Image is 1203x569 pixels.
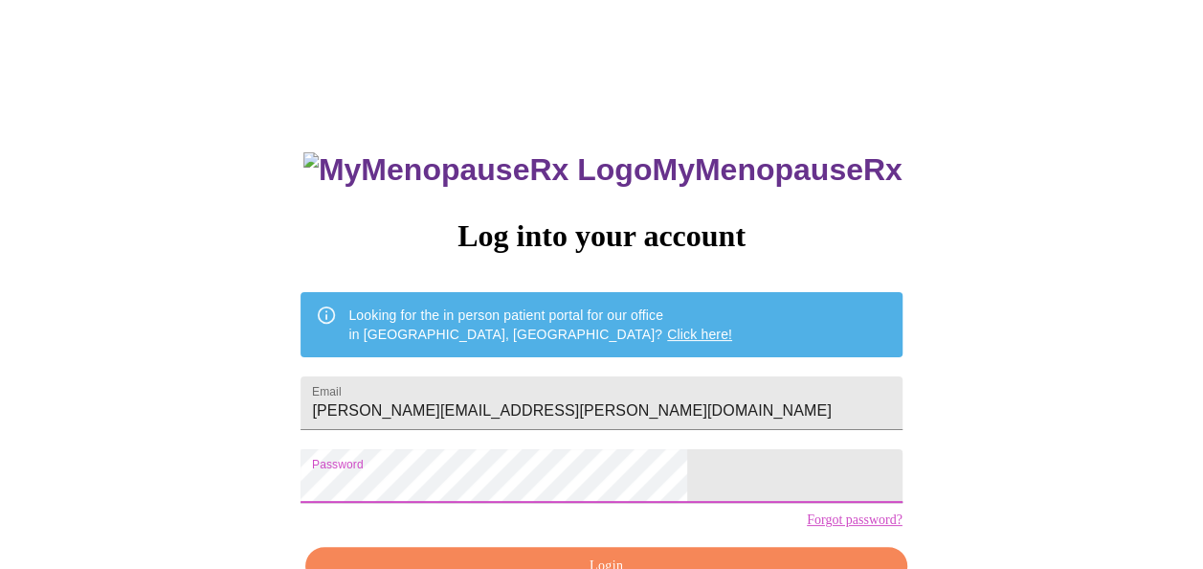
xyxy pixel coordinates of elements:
[303,152,652,188] img: MyMenopauseRx Logo
[303,152,902,188] h3: MyMenopauseRx
[301,218,902,254] h3: Log into your account
[807,512,902,528] a: Forgot password?
[667,327,732,342] a: Click here!
[348,298,732,352] div: Looking for the in person patient portal for our office in [GEOGRAPHIC_DATA], [GEOGRAPHIC_DATA]?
